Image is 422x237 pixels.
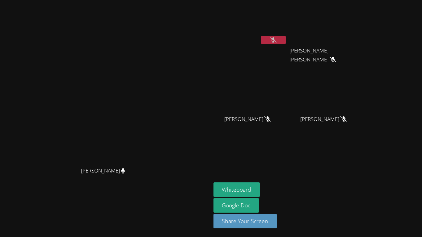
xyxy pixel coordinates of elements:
a: Google Doc [213,198,259,213]
span: [PERSON_NAME] [224,115,271,124]
span: [PERSON_NAME] [81,166,125,175]
span: [PERSON_NAME] [300,115,347,124]
button: Whiteboard [213,182,260,197]
span: [PERSON_NAME] [PERSON_NAME] [289,46,358,64]
button: Share Your Screen [213,214,277,228]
